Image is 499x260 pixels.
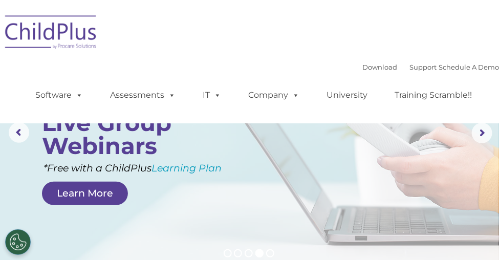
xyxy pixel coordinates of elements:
a: Support [409,63,437,71]
a: Assessments [100,85,186,105]
a: Schedule A Demo [439,63,499,71]
rs-layer: *Free with a ChildPlus [44,161,279,176]
rs-layer: Live Group Webinars [42,111,194,157]
a: Software [25,85,93,105]
a: Learning Plan [151,162,222,174]
a: Company [238,85,310,105]
a: IT [192,85,231,105]
a: Learn More [42,182,128,205]
font: | [362,63,499,71]
button: Cookies Settings [5,229,31,255]
a: University [316,85,378,105]
a: Training Scramble!! [384,85,482,105]
a: Download [362,63,397,71]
